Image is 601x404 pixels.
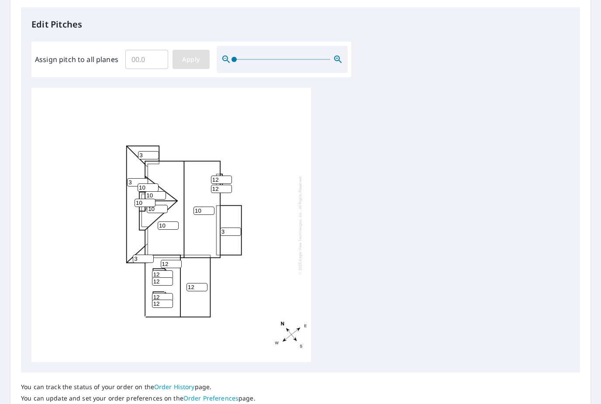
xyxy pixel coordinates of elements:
p: You can track the status of your order on the page. [21,383,256,391]
span: Apply [180,54,203,65]
p: Edit Pitches [31,18,570,31]
label: Assign pitch to all planes [35,54,118,65]
input: 00.0 [125,47,168,72]
a: Order Preferences [183,394,238,402]
a: Order History [154,383,195,391]
p: You can update and set your order preferences on the page. [21,394,256,402]
button: Apply [173,50,210,69]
